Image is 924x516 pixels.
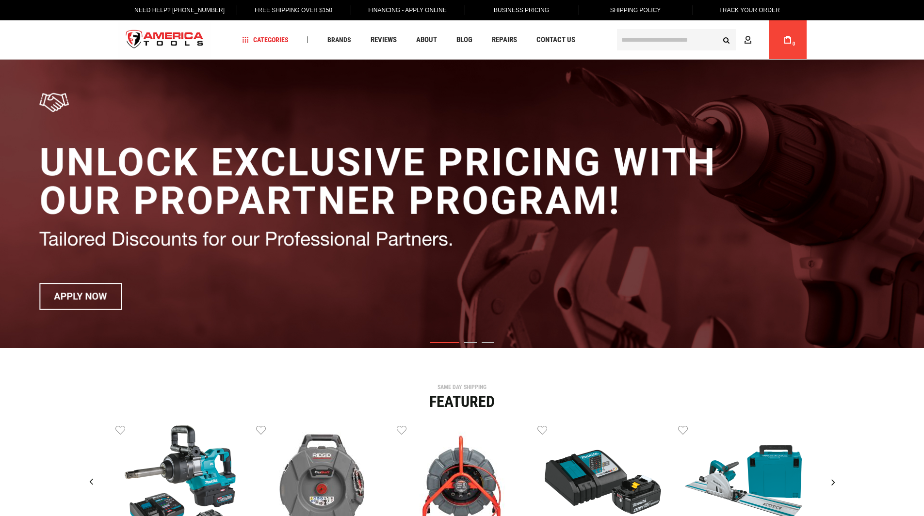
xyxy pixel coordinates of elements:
a: Blog [452,33,477,47]
a: Repairs [487,33,521,47]
span: 0 [793,41,795,47]
span: Reviews [371,36,397,44]
a: Brands [323,33,356,47]
img: America Tools [118,22,212,58]
div: SAME DAY SHIPPING [115,384,809,390]
span: About [416,36,437,44]
div: Featured [115,394,809,409]
a: Reviews [366,33,401,47]
a: store logo [118,22,212,58]
span: Repairs [492,36,517,44]
button: Search [717,31,736,49]
a: 0 [778,20,797,59]
span: Blog [456,36,472,44]
div: Previous slide [79,470,103,494]
a: Categories [238,33,293,47]
a: Contact Us [532,33,580,47]
span: Brands [327,36,351,43]
a: About [412,33,441,47]
span: Categories [242,36,289,43]
span: Contact Us [536,36,575,44]
div: Next slide [821,470,845,494]
span: Shipping Policy [610,7,661,14]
